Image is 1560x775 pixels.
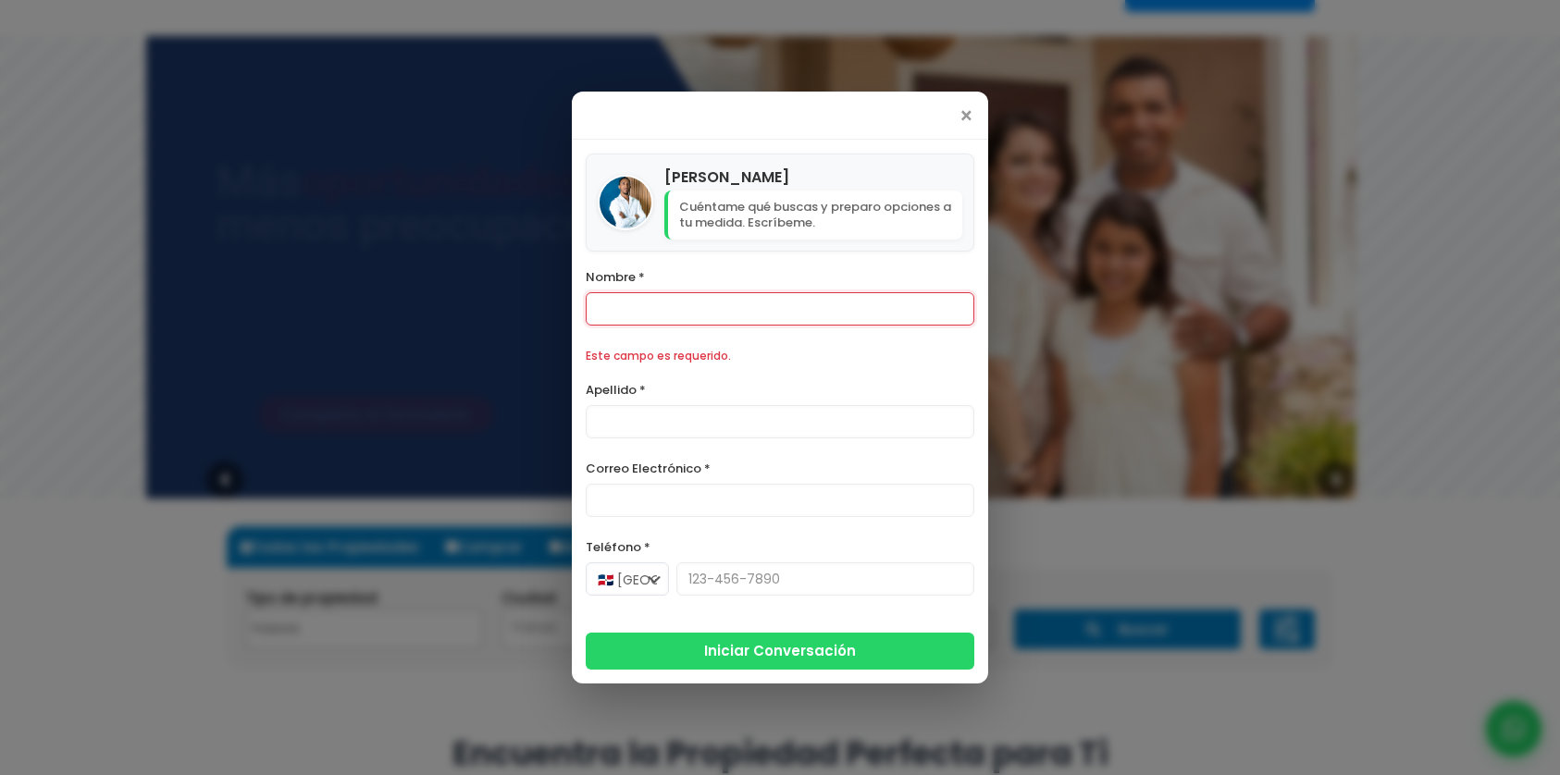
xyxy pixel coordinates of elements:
[586,378,974,401] label: Apellido *
[586,457,974,480] label: Correo Electrónico *
[664,166,962,189] h4: [PERSON_NAME]
[586,344,974,367] div: Este campo es requerido.
[586,265,974,289] label: Nombre *
[586,633,974,670] button: Iniciar Conversación
[676,562,974,596] input: 123-456-7890
[959,105,974,128] span: ×
[586,535,974,559] label: Teléfono *
[664,191,962,240] p: Cuéntame qué buscas y preparo opciones a tu medida. Escríbeme.
[600,177,651,228] img: Bryan Pourie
